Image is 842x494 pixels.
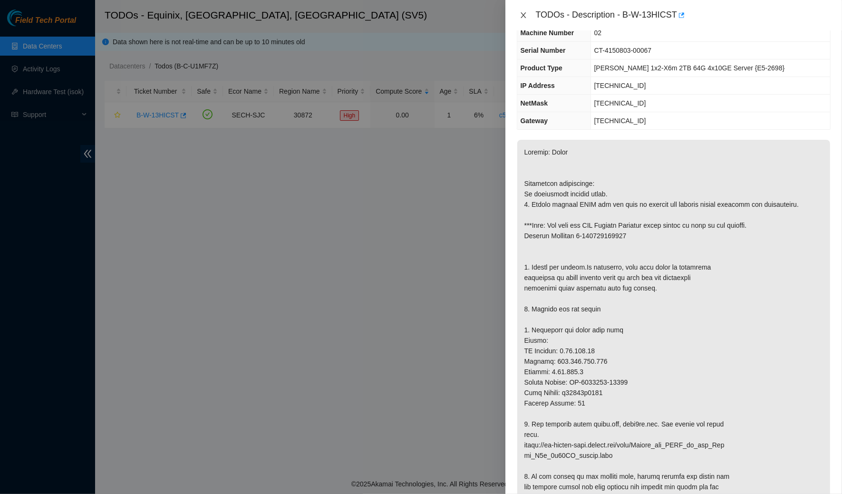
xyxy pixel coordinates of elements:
[521,29,574,37] span: Machine Number
[521,47,566,54] span: Serial Number
[594,82,646,89] span: [TECHNICAL_ID]
[536,8,831,23] div: TODOs - Description - B-W-13HICST
[594,64,785,72] span: [PERSON_NAME] 1x2-X6m 2TB 64G 4x10GE Server {E5-2698}
[517,11,530,20] button: Close
[521,99,548,107] span: NetMask
[594,29,602,37] span: 02
[594,47,652,54] span: CT-4150803-00067
[521,64,562,72] span: Product Type
[521,82,555,89] span: IP Address
[520,11,527,19] span: close
[594,99,646,107] span: [TECHNICAL_ID]
[594,117,646,125] span: [TECHNICAL_ID]
[521,117,548,125] span: Gateway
